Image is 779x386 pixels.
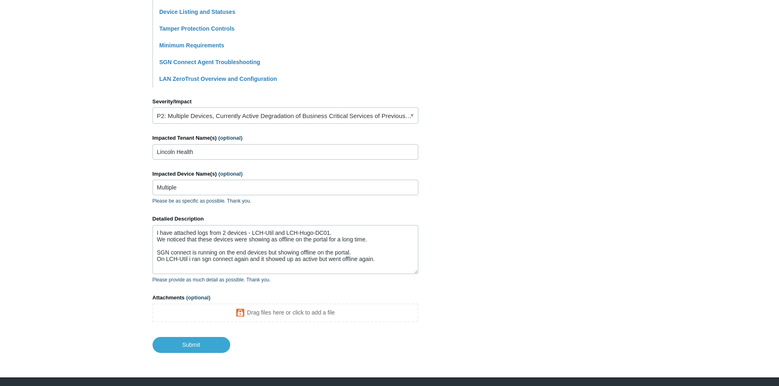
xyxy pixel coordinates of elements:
a: Device Listing and Statuses [159,9,236,15]
a: Minimum Requirements [159,42,224,49]
span: (optional) [186,295,210,301]
a: P2: Multiple Devices, Currently Active Degradation of Business Critical Services of Previously Wo... [153,107,418,124]
a: Tamper Protection Controls [159,25,235,32]
label: Detailed Description [153,215,418,223]
span: (optional) [218,171,242,177]
span: (optional) [218,135,242,141]
label: Severity/Impact [153,98,418,106]
label: Impacted Tenant Name(s) [153,134,418,142]
label: Attachments [153,294,418,302]
a: SGN Connect Agent Troubleshooting [159,59,260,65]
p: Please be as specific as possible. Thank you. [153,197,418,205]
a: LAN ZeroTrust Overview and Configuration [159,76,277,82]
p: Please provide as much detail as possible. Thank you. [153,276,418,283]
input: Submit [153,337,230,353]
label: Impacted Device Name(s) [153,170,418,178]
